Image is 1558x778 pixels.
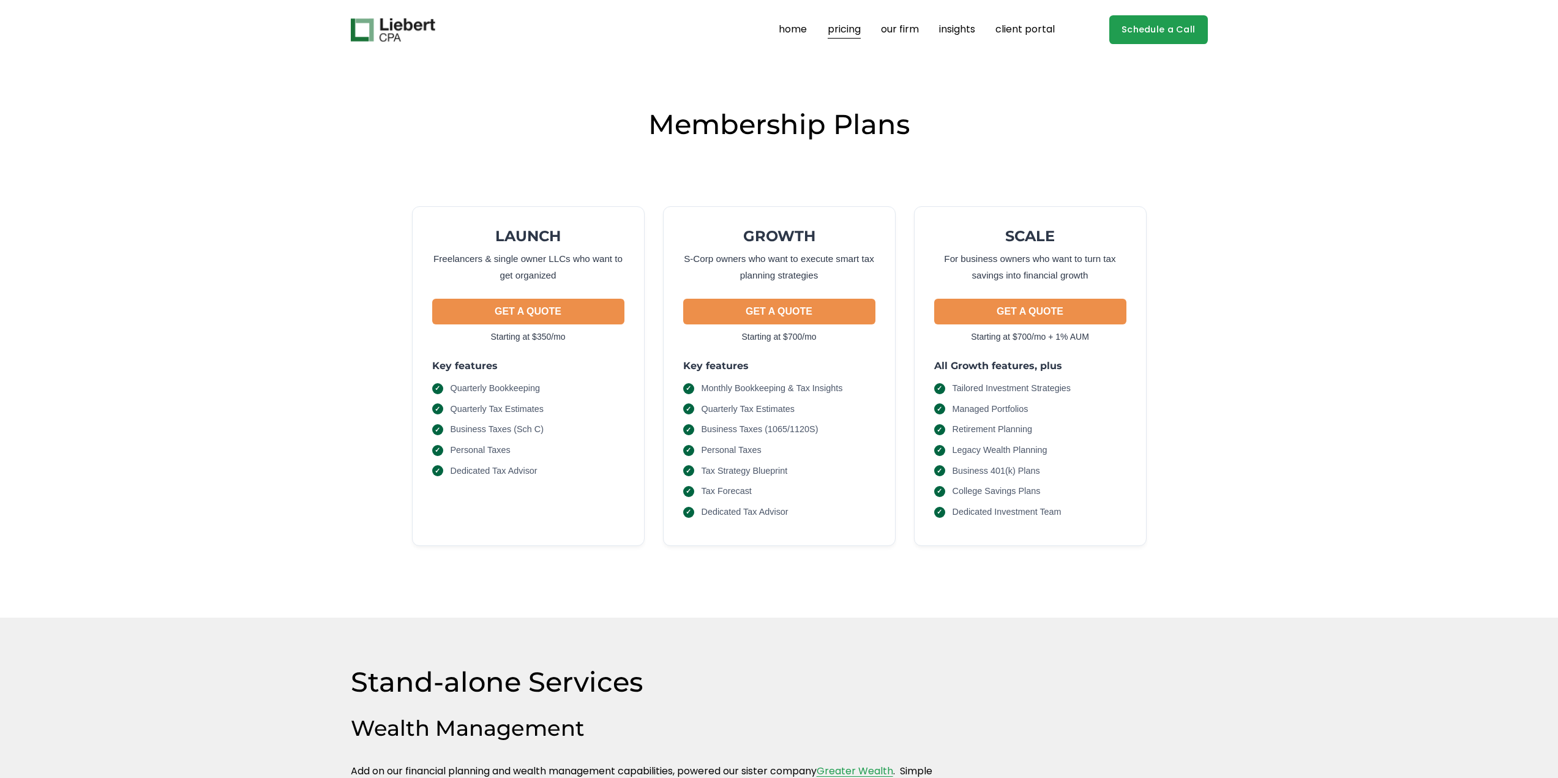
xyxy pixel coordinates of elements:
p: Starting at $700/mo [683,329,875,345]
h2: Stand-alone Services [351,664,812,700]
span: Legacy Wealth Planning [953,444,1047,457]
h2: Membership Plans [351,107,1208,142]
p: Freelancers & single owner LLCs who want to get organized [432,250,624,284]
span: Dedicated Investment Team [953,506,1062,519]
h2: LAUNCH [432,226,624,245]
h3: Key features [432,359,624,372]
span: Quarterly Bookkeeping [451,382,540,395]
a: pricing [828,20,861,40]
a: client portal [995,20,1055,40]
span: Tax Forecast [702,485,752,498]
span: Monthly Bookkeeping & Tax Insights [702,382,843,395]
span: Personal Taxes [702,444,762,457]
span: Tax Strategy Blueprint [702,465,788,478]
span: Managed Portfolios [953,403,1028,416]
span: Personal Taxes [451,444,511,457]
p: S-Corp owners who want to execute smart tax planning strategies [683,250,875,284]
h3: Wealth Management [351,714,956,743]
span: Business 401(k) Plans [953,465,1040,478]
h2: GROWTH [683,226,875,245]
span: Quarterly Tax Estimates [451,403,544,416]
a: home [779,20,807,40]
span: Business Taxes (1065/1120S) [702,423,818,436]
span: Dedicated Tax Advisor [702,506,788,519]
p: Starting at $350/mo [432,329,624,345]
p: For business owners who want to turn tax savings into financial growth [934,250,1126,284]
span: Tailored Investment Strategies [953,382,1071,395]
h2: SCALE [934,226,1126,245]
span: Dedicated Tax Advisor [451,465,537,478]
img: Liebert CPA [351,18,435,42]
a: our firm [881,20,919,40]
span: Business Taxes (Sch C) [451,423,544,436]
button: GET A QUOTE [432,299,624,324]
button: GET A QUOTE [683,299,875,324]
a: Schedule a Call [1109,15,1208,44]
button: GET A QUOTE [934,299,1126,324]
a: insights [939,20,975,40]
span: Quarterly Tax Estimates [702,403,795,416]
h3: All Growth features, plus [934,359,1126,372]
a: Greater Wealth [817,764,893,778]
h3: Key features [683,359,875,372]
span: Retirement Planning [953,423,1032,436]
p: Starting at $700/mo + 1% AUM [934,329,1126,345]
span: College Savings Plans [953,485,1041,498]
